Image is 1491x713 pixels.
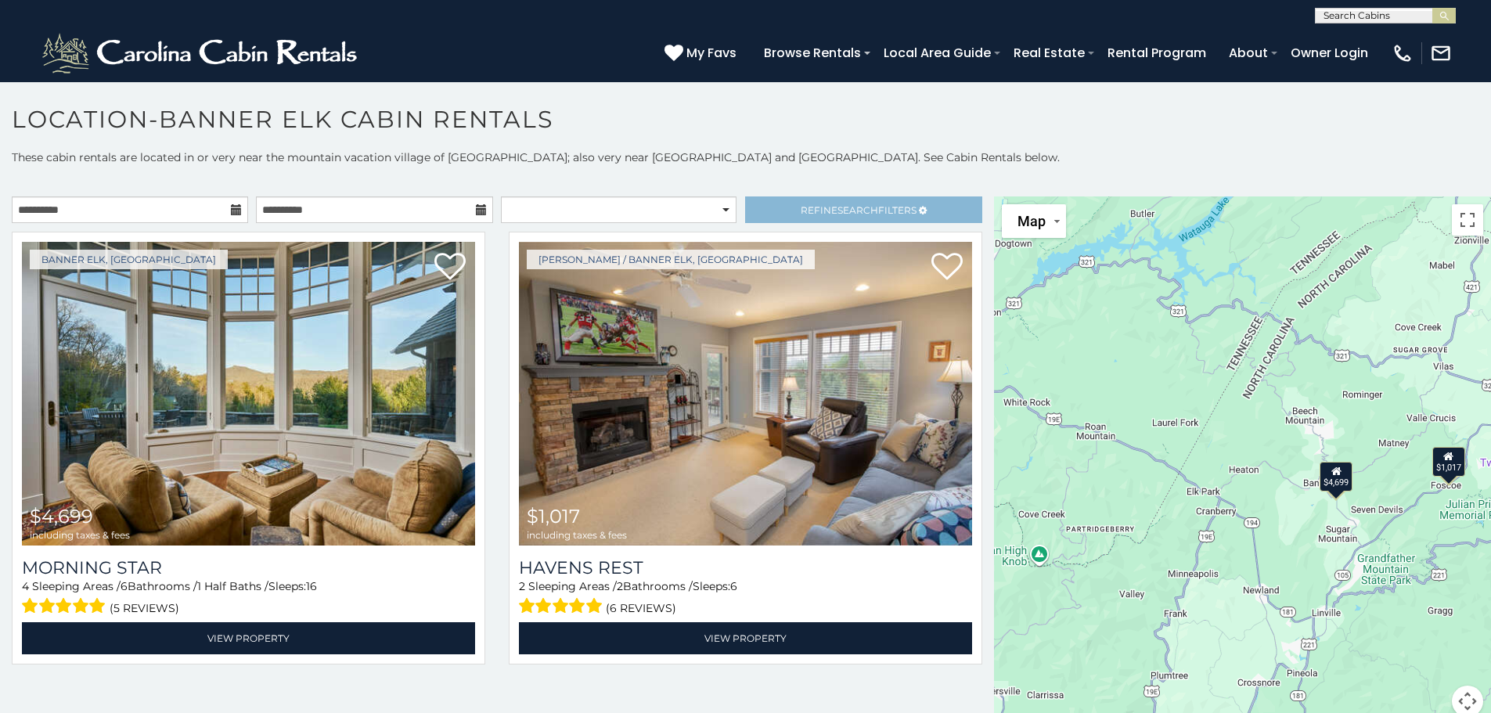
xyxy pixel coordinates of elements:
[664,43,740,63] a: My Favs
[931,251,963,284] a: Add to favorites
[801,204,917,216] span: Refine Filters
[1283,39,1376,67] a: Owner Login
[22,578,475,618] div: Sleeping Areas / Bathrooms / Sleeps:
[527,505,580,528] span: $1,017
[30,505,93,528] span: $4,699
[606,598,676,618] span: (6 reviews)
[1002,204,1066,238] button: Change map style
[434,251,466,284] a: Add to favorites
[1017,213,1046,229] span: Map
[22,242,475,546] img: Morning Star
[1452,204,1483,236] button: Toggle fullscreen view
[527,530,627,540] span: including taxes & fees
[519,242,972,546] img: Havens Rest
[22,622,475,654] a: View Property
[110,598,179,618] span: (5 reviews)
[617,579,623,593] span: 2
[1430,42,1452,64] img: mail-regular-white.png
[30,530,130,540] span: including taxes & fees
[1221,39,1276,67] a: About
[39,30,364,77] img: White-1-2.png
[22,579,29,593] span: 4
[30,250,228,269] a: Banner Elk, [GEOGRAPHIC_DATA]
[519,622,972,654] a: View Property
[1100,39,1214,67] a: Rental Program
[527,250,815,269] a: [PERSON_NAME] / Banner Elk, [GEOGRAPHIC_DATA]
[1392,42,1414,64] img: phone-regular-white.png
[306,579,317,593] span: 16
[1006,39,1093,67] a: Real Estate
[197,579,268,593] span: 1 Half Baths /
[837,204,878,216] span: Search
[1432,447,1465,477] div: $1,017
[22,242,475,546] a: Morning Star $4,699 including taxes & fees
[519,579,525,593] span: 2
[745,196,981,223] a: RefineSearchFilters
[121,579,128,593] span: 6
[519,578,972,618] div: Sleeping Areas / Bathrooms / Sleeps:
[876,39,999,67] a: Local Area Guide
[730,579,737,593] span: 6
[1320,462,1353,492] div: $4,699
[519,242,972,546] a: Havens Rest $1,017 including taxes & fees
[22,557,475,578] a: Morning Star
[519,557,972,578] a: Havens Rest
[756,39,869,67] a: Browse Rentals
[686,43,736,63] span: My Favs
